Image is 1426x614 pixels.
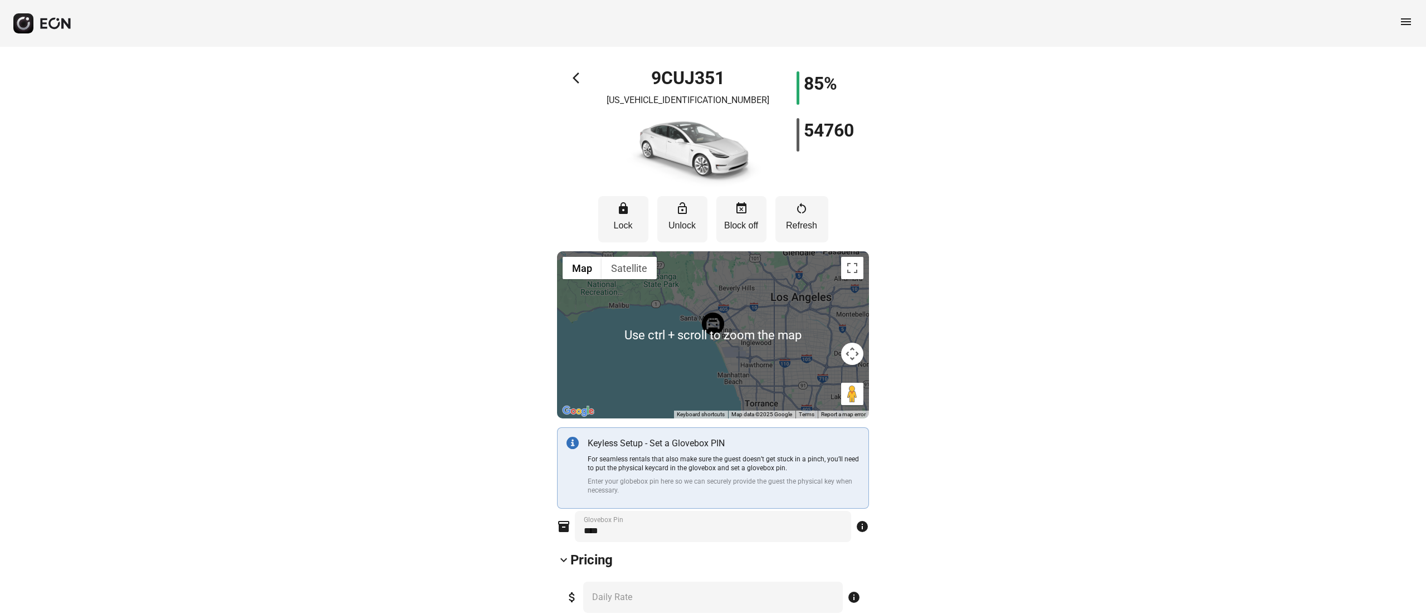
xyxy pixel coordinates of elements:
h2: Pricing [570,551,613,569]
a: Terms (opens in new tab) [799,411,814,417]
span: Map data ©2025 Google [731,411,792,417]
span: inventory_2 [557,520,570,533]
p: For seamless rentals that also make sure the guest doesn’t get stuck in a pinch, you’ll need to p... [588,455,859,472]
button: Unlock [657,196,707,242]
p: Unlock [663,219,702,232]
span: info [856,520,869,533]
button: Keyboard shortcuts [677,411,725,418]
h1: 85% [804,77,837,90]
span: keyboard_arrow_down [557,553,570,567]
p: Lock [604,219,643,232]
img: info [567,437,579,449]
button: Block off [716,196,766,242]
span: arrow_back_ios [573,71,586,85]
span: event_busy [735,202,748,215]
button: Drag Pegman onto the map to open Street View [841,383,863,405]
button: Toggle fullscreen view [841,257,863,279]
span: info [847,591,861,604]
h1: 54760 [804,124,854,137]
span: menu [1399,15,1413,28]
label: Glovebox Pin [584,515,623,524]
a: Report a map error [821,411,866,417]
button: Lock [598,196,648,242]
p: Refresh [781,219,823,232]
img: Google [560,404,597,418]
span: attach_money [565,591,579,604]
p: [US_VEHICLE_IDENTIFICATION_NUMBER] [607,94,769,107]
span: lock [617,202,630,215]
span: restart_alt [795,202,808,215]
p: Keyless Setup - Set a Glovebox PIN [588,437,859,450]
span: lock_open [676,202,689,215]
img: car [610,111,766,189]
a: Open this area in Google Maps (opens a new window) [560,404,597,418]
h1: 9CUJ351 [651,71,725,85]
button: Show street map [563,257,602,279]
button: Map camera controls [841,343,863,365]
p: Block off [722,219,761,232]
p: Enter your globebox pin here so we can securely provide the guest the physical key when necessary. [588,477,859,495]
button: Refresh [775,196,828,242]
button: Show satellite imagery [602,257,657,279]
